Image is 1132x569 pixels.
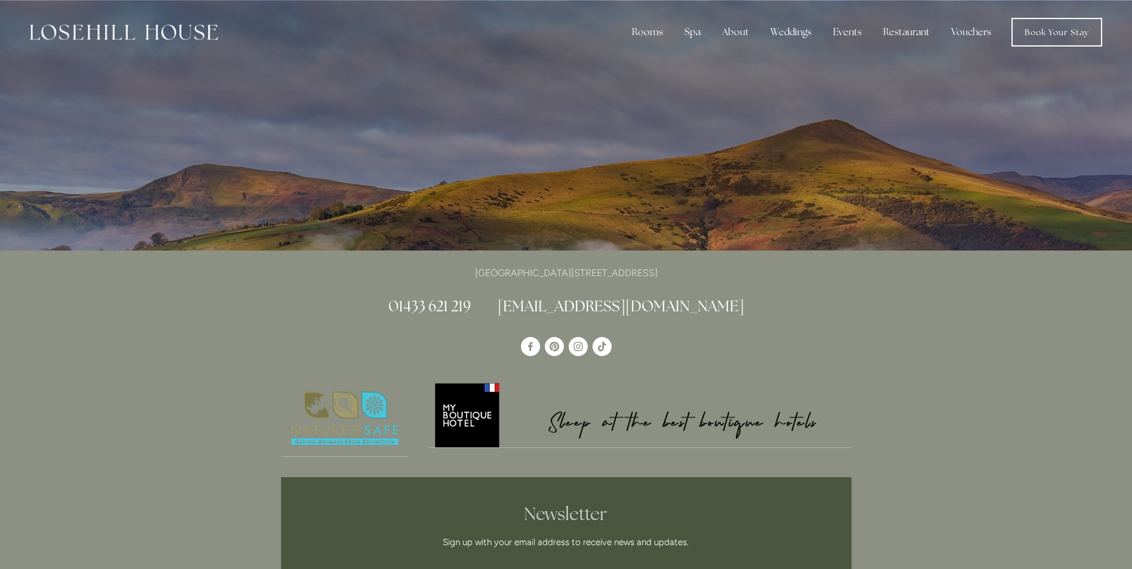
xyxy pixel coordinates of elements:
[823,20,871,44] div: Events
[30,24,218,40] img: Losehill House
[942,20,1001,44] a: Vouchers
[281,265,852,281] p: [GEOGRAPHIC_DATA][STREET_ADDRESS]
[622,20,673,44] div: Rooms
[874,20,939,44] div: Restaurant
[428,381,852,447] img: My Boutique Hotel - Logo
[761,20,821,44] div: Weddings
[346,535,786,549] p: Sign up with your email address to receive news and updates.
[388,296,471,316] a: 01433 621 219
[545,337,564,356] a: Pinterest
[712,20,758,44] div: About
[281,381,409,456] img: Nature's Safe - Logo
[1011,18,1102,47] a: Book Your Stay
[593,337,612,356] a: TikTok
[569,337,588,356] a: Instagram
[521,337,540,356] a: Losehill House Hotel & Spa
[346,503,786,525] h2: Newsletter
[498,296,744,316] a: [EMAIL_ADDRESS][DOMAIN_NAME]
[675,20,710,44] div: Spa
